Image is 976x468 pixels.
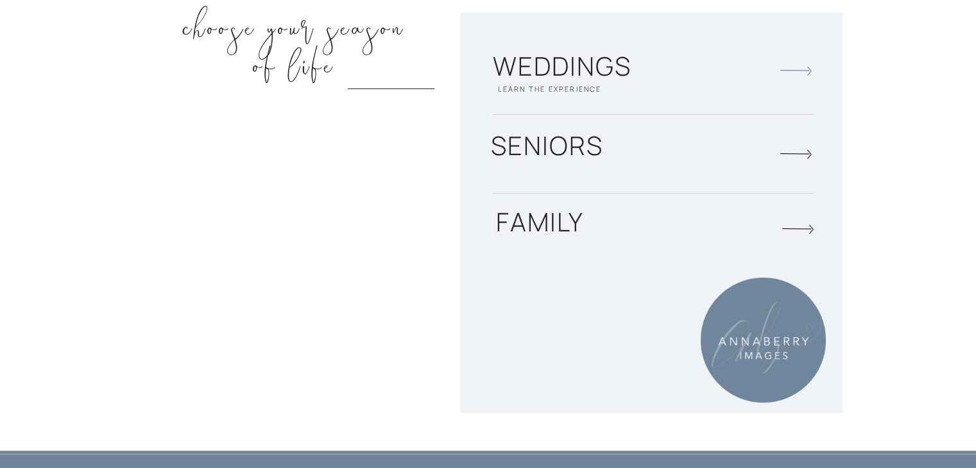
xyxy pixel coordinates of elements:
[175,13,413,108] h3: Choose your season of life
[455,48,669,88] a: Weddings
[498,85,623,96] a: learn the experience
[461,130,633,167] a: seniors
[468,206,613,244] a: family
